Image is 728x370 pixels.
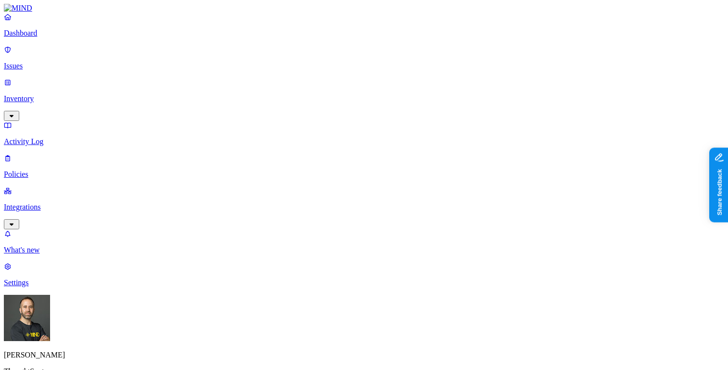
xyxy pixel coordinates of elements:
p: Activity Log [4,137,724,146]
img: Tom Mayblum [4,295,50,341]
a: Settings [4,262,724,287]
p: Inventory [4,94,724,103]
a: Inventory [4,78,724,119]
p: Dashboard [4,29,724,38]
p: What's new [4,246,724,254]
p: Settings [4,278,724,287]
a: Dashboard [4,13,724,38]
a: MIND [4,4,724,13]
p: [PERSON_NAME] [4,351,724,359]
a: Policies [4,154,724,179]
a: What's new [4,229,724,254]
p: Policies [4,170,724,179]
a: Integrations [4,186,724,228]
p: Integrations [4,203,724,211]
a: Activity Log [4,121,724,146]
img: MIND [4,4,32,13]
p: Issues [4,62,724,70]
a: Issues [4,45,724,70]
